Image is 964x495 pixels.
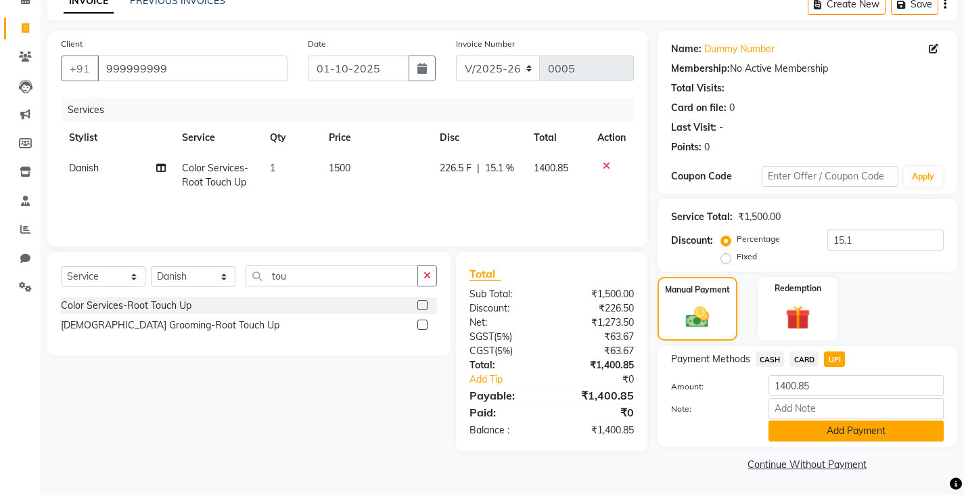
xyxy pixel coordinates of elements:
[459,423,551,437] div: Balance :
[778,303,818,333] img: _gift.svg
[704,42,775,56] a: Dummy Number
[497,345,510,356] span: 5%
[551,287,643,301] div: ₹1,500.00
[61,299,191,313] div: Color Services-Root Touch Up
[551,316,643,330] div: ₹1,273.50
[551,358,643,372] div: ₹1,400.85
[459,287,551,301] div: Sub Total:
[459,344,551,358] div: ( )
[534,162,568,174] span: 1400.85
[671,169,762,184] div: Coupon Code
[567,372,644,387] div: ₹0
[737,251,757,263] label: Fixed
[469,345,495,357] span: CGST
[824,351,845,367] span: UPI
[671,62,944,76] div: No Active Membership
[262,123,321,153] th: Qty
[789,351,819,367] span: CARD
[440,161,472,175] span: 226.5 F
[459,358,551,372] div: Total:
[459,404,551,421] div: Paid:
[459,330,551,344] div: ( )
[246,265,418,286] input: Search or Scan
[671,234,713,248] div: Discount:
[497,331,509,342] span: 5%
[551,387,643,404] div: ₹1,400.85
[768,398,944,419] input: Add Note
[270,162,275,174] span: 1
[321,123,432,153] th: Price
[456,38,515,50] label: Invoice Number
[308,38,326,50] label: Date
[671,81,725,95] div: Total Visits:
[768,421,944,442] button: Add Payment
[477,161,480,175] span: |
[459,372,567,387] a: Add Tip
[775,282,821,295] label: Redemption
[432,123,526,153] th: Disc
[61,123,174,153] th: Stylist
[551,423,643,437] div: ₹1,400.85
[756,351,785,367] span: CASH
[61,38,83,50] label: Client
[671,101,727,115] div: Card on file:
[485,161,514,175] span: 15.1 %
[551,330,643,344] div: ₹63.67
[660,458,955,472] a: Continue Without Payment
[704,140,710,154] div: 0
[719,121,723,135] div: -
[665,284,730,296] label: Manual Payment
[469,267,501,281] span: Total
[671,62,730,76] div: Membership:
[671,140,702,154] div: Points:
[459,316,551,330] div: Net:
[904,167,942,187] button: Apply
[69,162,99,174] span: Danish
[589,123,634,153] th: Action
[551,344,643,358] div: ₹63.67
[768,375,944,396] input: Amount
[526,123,589,153] th: Total
[61,56,99,81] button: +91
[661,403,758,415] label: Note:
[62,98,644,123] div: Services
[551,404,643,421] div: ₹0
[174,123,262,153] th: Service
[551,301,643,316] div: ₹226.50
[661,381,758,393] label: Amount:
[729,101,735,115] div: 0
[61,318,279,332] div: [DEMOGRAPHIC_DATA] Grooming-Root Touch Up
[679,304,716,331] img: _cash.svg
[762,166,898,187] input: Enter Offer / Coupon Code
[459,301,551,316] div: Discount:
[329,162,350,174] span: 1500
[737,233,780,245] label: Percentage
[671,352,750,366] span: Payment Methods
[671,121,716,135] div: Last Visit:
[671,42,702,56] div: Name:
[97,56,288,81] input: Search by Name/Mobile/Email/Code
[671,210,733,224] div: Service Total:
[469,330,494,343] span: SGST
[182,162,248,188] span: Color Services-Root Touch Up
[459,387,551,404] div: Payable:
[738,210,781,224] div: ₹1,500.00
